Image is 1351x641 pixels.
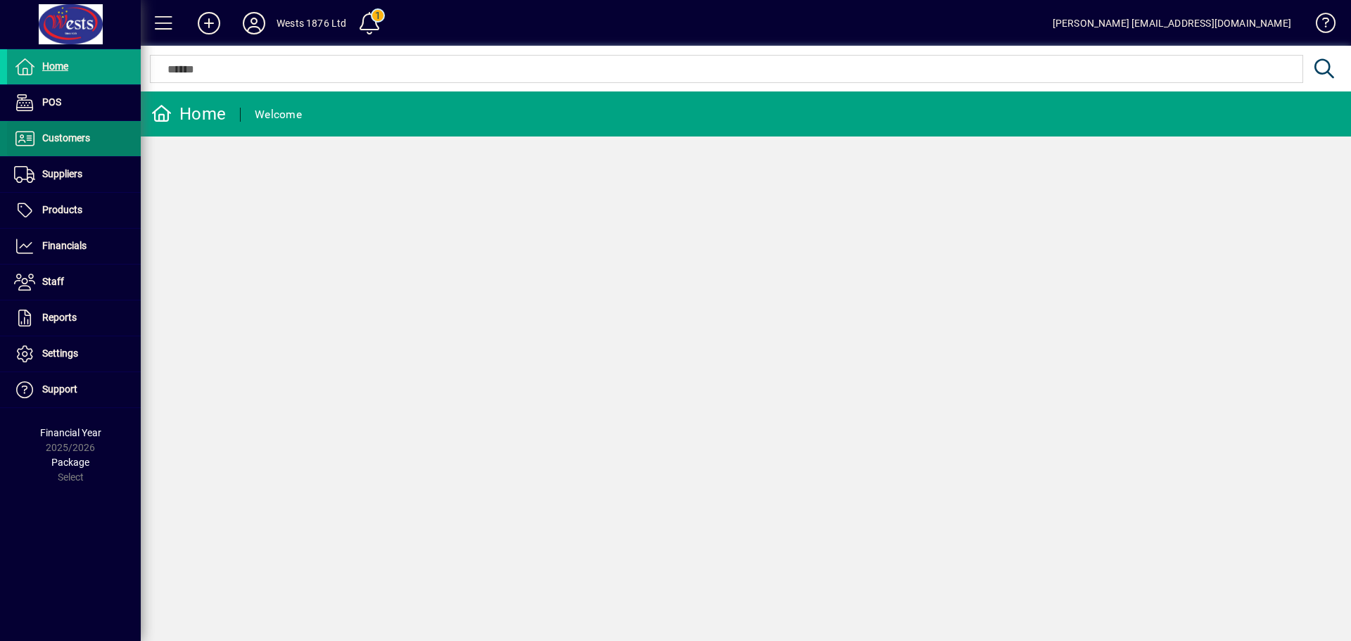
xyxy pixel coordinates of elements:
a: Knowledge Base [1305,3,1333,49]
span: Reports [42,312,77,323]
a: Settings [7,336,141,372]
span: Staff [42,276,64,287]
span: Home [42,61,68,72]
span: Support [42,383,77,395]
span: Settings [42,348,78,359]
div: [PERSON_NAME] [EMAIL_ADDRESS][DOMAIN_NAME] [1053,12,1291,34]
a: Financials [7,229,141,264]
button: Profile [231,11,277,36]
a: Products [7,193,141,228]
button: Add [186,11,231,36]
span: Customers [42,132,90,144]
span: POS [42,96,61,108]
a: Staff [7,265,141,300]
span: Products [42,204,82,215]
span: Suppliers [42,168,82,179]
div: Home [151,103,226,125]
span: Financials [42,240,87,251]
a: POS [7,85,141,120]
a: Reports [7,300,141,336]
a: Customers [7,121,141,156]
div: Wests 1876 Ltd [277,12,346,34]
span: Package [51,457,89,468]
a: Support [7,372,141,407]
span: Financial Year [40,427,101,438]
a: Suppliers [7,157,141,192]
div: Welcome [255,103,302,126]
